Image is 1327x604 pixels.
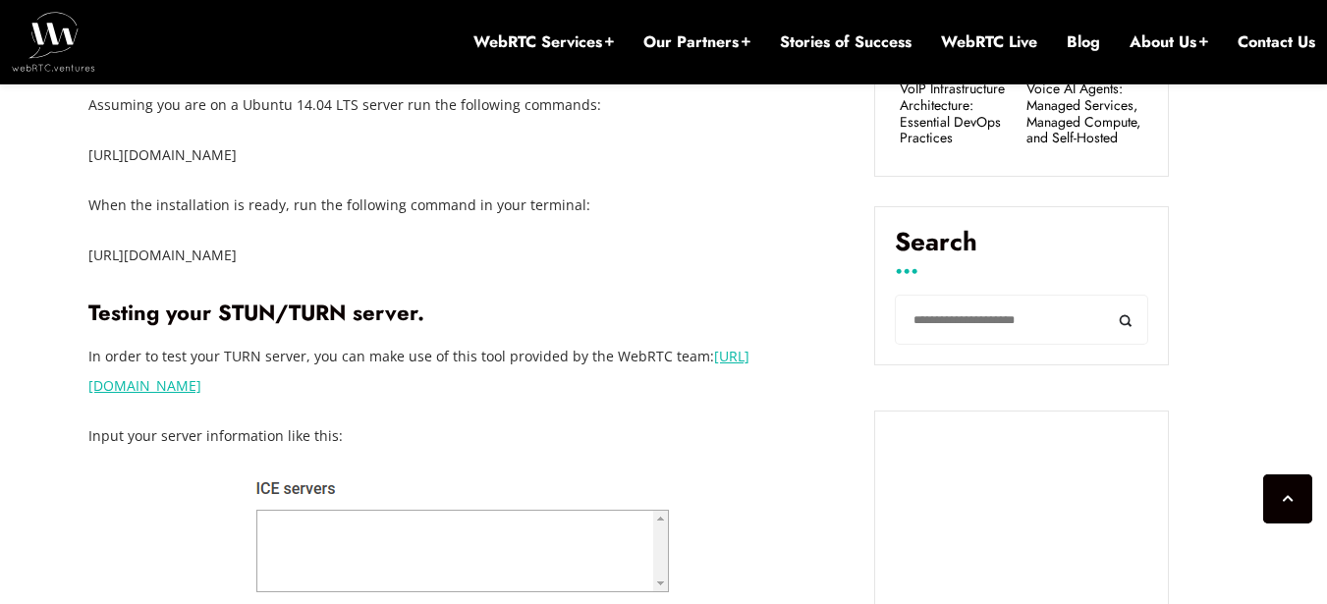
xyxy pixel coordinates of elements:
[1238,31,1315,53] a: Contact Us
[88,195,590,214] span: When the installation is ready, run the following command in your terminal:
[780,31,912,53] a: Stories of Success
[900,64,1017,146] a: Scalable WebRTC VoIP Infrastructure Architecture: Essential DevOps Practices
[1026,64,1143,146] a: 3 Ways to Deploy Voice AI Agents: Managed Services, Managed Compute, and Self-Hosted
[88,347,714,365] span: In order to test your TURN server, you can make use of this tool provided by the WebRTC team:
[941,31,1037,53] a: WebRTC Live
[1104,295,1148,345] button: Search
[1067,31,1100,53] a: Blog
[88,300,845,326] h3: Testing your STUN/TURN server.
[88,95,601,114] span: Assuming you are on a Ubuntu 14.04 LTS server run the following commands:
[643,31,750,53] a: Our Partners
[473,31,614,53] a: WebRTC Services
[1130,31,1208,53] a: About Us
[895,227,1148,272] label: Search
[88,241,845,270] p: [URL][DOMAIN_NAME]
[88,426,343,445] span: Input your server information like this:
[88,140,845,170] p: [URL][DOMAIN_NAME]
[12,12,95,71] img: WebRTC.ventures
